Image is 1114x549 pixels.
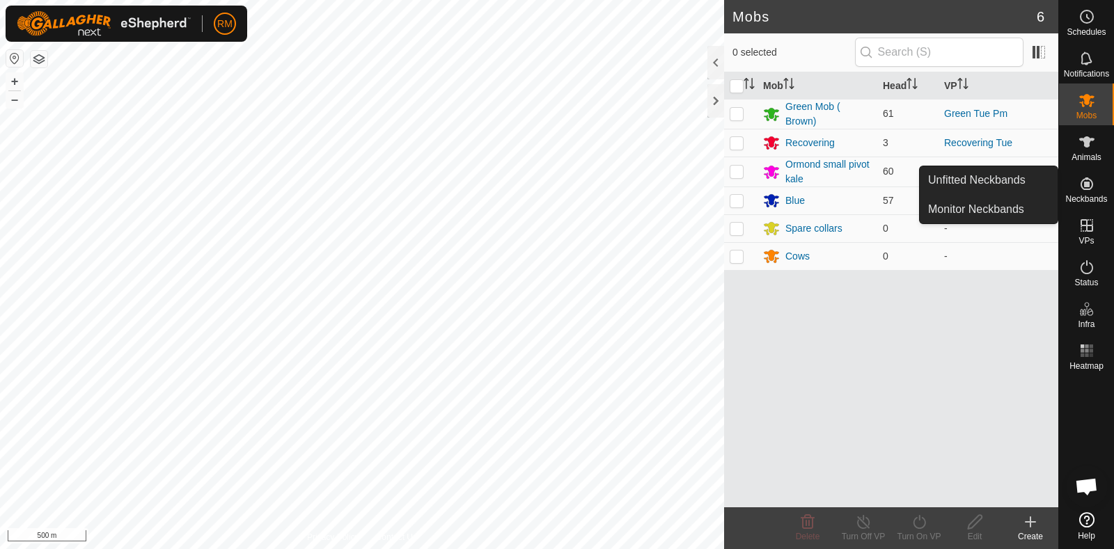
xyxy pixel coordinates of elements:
[877,72,939,100] th: Head
[1064,70,1109,78] span: Notifications
[928,201,1024,218] span: Monitor Neckbands
[217,17,233,31] span: RM
[835,530,891,543] div: Turn Off VP
[920,196,1058,223] a: Monitor Neckbands
[758,72,877,100] th: Mob
[732,8,1037,25] h2: Mobs
[920,166,1058,194] a: Unfitted Neckbands
[785,193,805,208] div: Blue
[883,137,888,148] span: 3
[1076,111,1097,120] span: Mobs
[6,50,23,67] button: Reset Map
[6,73,23,90] button: +
[785,249,810,264] div: Cows
[891,530,947,543] div: Turn On VP
[883,250,888,262] span: 0
[785,221,842,236] div: Spare collars
[1069,362,1104,370] span: Heatmap
[6,91,23,108] button: –
[785,136,835,150] div: Recovering
[883,108,894,119] span: 61
[1066,466,1108,507] div: Open chat
[1074,278,1098,287] span: Status
[947,530,1003,543] div: Edit
[1078,237,1094,245] span: VPs
[744,80,755,91] p-sorticon: Activate to sort
[939,242,1058,270] td: -
[928,172,1026,189] span: Unfitted Neckbands
[939,214,1058,242] td: -
[1072,153,1101,161] span: Animals
[1078,532,1095,540] span: Help
[732,45,855,60] span: 0 selected
[883,195,894,206] span: 57
[796,532,820,541] span: Delete
[944,137,1012,148] a: Recovering Tue
[31,51,47,67] button: Map Layers
[883,166,894,177] span: 60
[1059,507,1114,546] a: Help
[957,80,968,91] p-sorticon: Activate to sort
[307,531,359,543] a: Privacy Policy
[939,72,1058,100] th: VP
[1003,530,1058,543] div: Create
[883,223,888,234] span: 0
[1037,6,1044,27] span: 6
[944,108,1007,119] a: Green Tue Pm
[376,531,417,543] a: Contact Us
[1078,320,1095,328] span: Infra
[783,80,794,91] p-sorticon: Activate to sort
[907,80,918,91] p-sorticon: Activate to sort
[855,38,1023,67] input: Search (S)
[17,11,191,36] img: Gallagher Logo
[785,157,872,186] div: Ormond small pivot kale
[785,100,872,129] div: Green Mob ( Brown)
[1065,195,1107,203] span: Neckbands
[1067,28,1106,36] span: Schedules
